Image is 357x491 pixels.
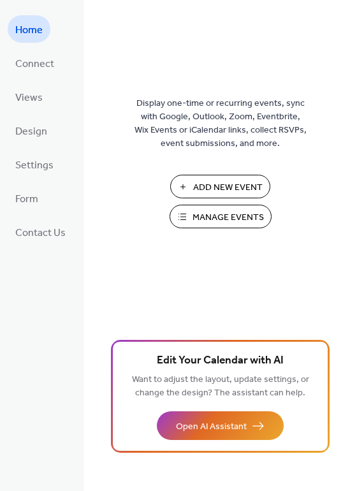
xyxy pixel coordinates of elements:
span: Contact Us [15,223,66,243]
span: Manage Events [193,211,264,224]
span: Home [15,20,43,40]
span: Views [15,88,43,108]
span: Want to adjust the layout, update settings, or change the design? The assistant can help. [132,371,309,402]
a: Settings [8,150,61,178]
button: Open AI Assistant [157,411,284,440]
span: Design [15,122,47,142]
span: Form [15,189,38,209]
span: Settings [15,156,54,175]
a: Contact Us [8,218,73,246]
span: Open AI Assistant [176,420,247,434]
button: Add New Event [170,175,270,198]
a: Views [8,83,50,110]
a: Form [8,184,46,212]
span: Add New Event [193,181,263,194]
span: Edit Your Calendar with AI [157,352,284,370]
a: Home [8,15,50,43]
span: Connect [15,54,54,74]
a: Design [8,117,55,144]
button: Manage Events [170,205,272,228]
a: Connect [8,49,62,77]
span: Display one-time or recurring events, sync with Google, Outlook, Zoom, Eventbrite, Wix Events or ... [135,97,307,150]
